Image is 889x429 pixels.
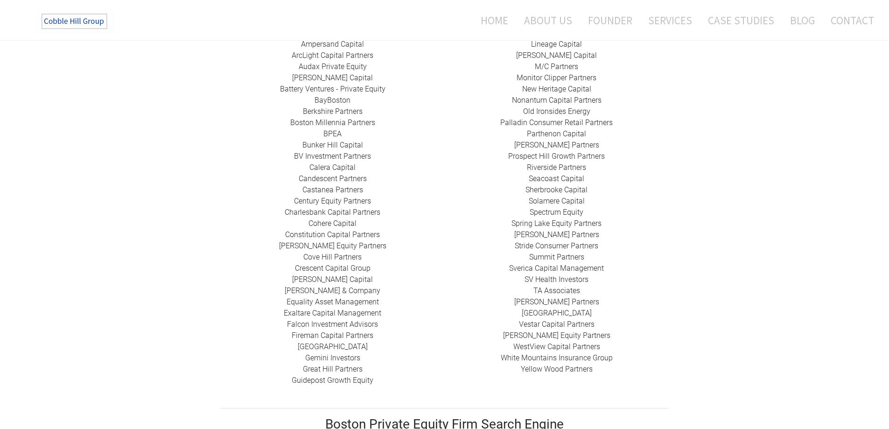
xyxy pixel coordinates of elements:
[500,118,613,127] a: Palladin Consumer Retail Partners
[529,174,584,183] a: Seacoast Capital
[285,208,380,217] a: Charlesbank Capital Partners
[309,163,356,172] a: Calera Capital
[467,8,515,33] a: Home
[303,365,363,373] a: Great Hill Partners​
[299,62,367,71] a: Audax Private Equity
[323,129,342,138] a: BPEA
[287,320,378,329] a: ​Falcon Investment Advisors
[535,62,578,71] a: ​M/C Partners
[301,40,364,49] a: ​Ampersand Capital
[292,275,373,284] a: [PERSON_NAME] Capital
[279,241,386,250] a: ​[PERSON_NAME] Equity Partners
[581,8,639,33] a: Founder
[290,118,375,127] a: Boston Millennia Partners
[514,141,599,149] a: ​[PERSON_NAME] Partners
[509,264,604,273] a: Sverica Capital Management
[511,219,602,228] a: Spring Lake Equity Partners
[298,342,368,351] a: ​[GEOGRAPHIC_DATA]
[824,8,874,33] a: Contact
[302,141,363,149] a: ​Bunker Hill Capital
[287,297,379,306] a: ​Equality Asset Management
[302,185,363,194] a: ​Castanea Partners
[783,8,822,33] a: Blog
[295,264,371,273] a: ​Crescent Capital Group
[525,185,588,194] a: ​Sherbrooke Capital​
[294,152,371,161] a: BV Investment Partners
[529,253,584,261] a: Summit Partners
[527,129,586,138] a: ​Parthenon Capital
[515,241,598,250] a: Stride Consumer Partners
[285,230,380,239] a: Constitution Capital Partners
[294,197,371,205] a: ​Century Equity Partners
[529,197,585,205] a: Solamere Capital
[519,320,595,329] a: ​Vestar Capital Partners
[525,275,588,284] a: SV Health Investors
[531,40,582,49] a: Lineage Capital
[35,10,115,33] img: The Cobble Hill Group LLC
[503,331,610,340] a: [PERSON_NAME] Equity Partners
[501,353,613,362] a: White Mountains Insurance Group
[292,331,373,340] a: Fireman Capital Partners
[303,107,363,116] a: Berkshire Partners
[512,96,602,105] a: Nonantum Capital Partners
[523,107,590,116] a: ​Old Ironsides Energy
[292,51,373,60] a: ​ArcLight Capital Partners
[514,297,599,306] a: [PERSON_NAME] Partners
[284,309,381,317] a: ​Exaltare Capital Management
[701,8,781,33] a: Case Studies
[522,309,592,317] a: ​[GEOGRAPHIC_DATA]
[522,84,591,93] a: New Heritage Capital
[513,342,600,351] a: ​WestView Capital Partners
[315,96,350,105] a: BayBoston
[641,8,699,33] a: Services
[527,163,586,172] a: Riverside Partners
[514,230,599,239] a: [PERSON_NAME] Partners
[508,152,605,161] a: Prospect Hill Growth Partners
[305,353,360,362] a: Gemini Investors
[285,286,380,295] a: [PERSON_NAME] & Company
[516,51,597,60] a: [PERSON_NAME] Capital
[530,208,583,217] a: Spectrum Equity
[299,174,367,183] a: Candescent Partners
[303,253,362,261] a: Cove Hill Partners
[280,84,385,93] a: Battery Ventures - Private Equity
[533,286,580,295] a: ​TA Associates
[517,8,579,33] a: About Us
[292,73,373,82] a: [PERSON_NAME] Capital
[517,73,596,82] a: ​Monitor Clipper Partners
[292,376,373,385] a: Guidepost Growth Equity
[308,219,357,228] a: Cohere Capital
[521,365,593,373] a: Yellow Wood Partners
